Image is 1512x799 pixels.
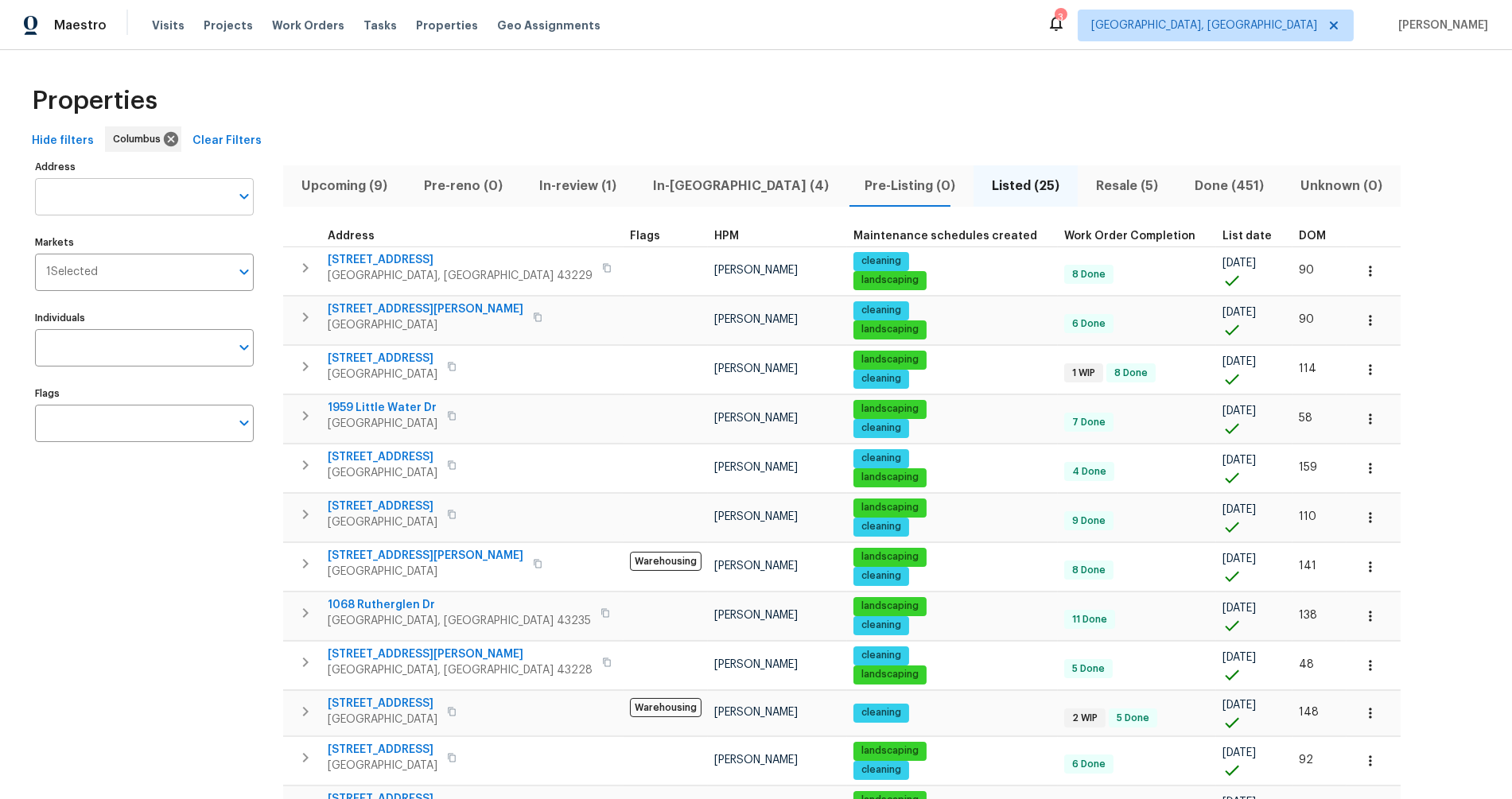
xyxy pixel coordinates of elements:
[328,758,437,774] span: [GEOGRAPHIC_DATA]
[714,560,798,572] span: [PERSON_NAME]
[855,273,925,287] span: landscaping
[1087,175,1167,197] span: Resale (5)
[630,231,660,242] span: Flags
[1299,265,1314,276] span: 90
[25,126,100,156] button: Hide filters
[35,162,254,172] label: Address
[233,412,255,434] button: Open
[328,548,523,564] span: [STREET_ADDRESS][PERSON_NAME]
[714,511,798,522] span: [PERSON_NAME]
[1222,652,1256,663] span: [DATE]
[1066,465,1113,479] span: 4 Done
[855,649,908,662] span: cleaning
[363,20,397,31] span: Tasks
[1299,754,1313,766] span: 92
[1292,175,1391,197] span: Unknown (0)
[855,520,908,533] span: cleaning
[1222,356,1256,367] span: [DATE]
[855,501,925,514] span: landscaping
[1066,367,1102,380] span: 1 WIP
[1066,712,1104,725] span: 2 WIP
[714,413,798,424] span: [PERSON_NAME]
[328,514,437,530] span: [GEOGRAPHIC_DATA]
[1222,553,1256,564] span: [DATE]
[855,763,908,777] span: cleaning
[1222,700,1256,711] span: [DATE]
[714,265,798,276] span: [PERSON_NAME]
[113,131,167,147] span: Columbus
[1222,747,1256,758] span: [DATE]
[857,175,965,197] span: Pre-Listing (0)
[233,336,255,359] button: Open
[328,301,523,317] span: [STREET_ADDRESS][PERSON_NAME]
[328,465,437,481] span: [GEOGRAPHIC_DATA]
[293,175,396,197] span: Upcoming (9)
[328,597,591,613] span: 1068 Rutherglen Dr
[714,707,798,718] span: [PERSON_NAME]
[855,706,908,719] span: cleaning
[328,400,437,416] span: 1959 Little Water Dr
[1066,758,1112,771] span: 6 Done
[855,402,925,416] span: landscaping
[415,175,511,197] span: Pre-reno (0)
[1066,613,1114,626] span: 11 Done
[328,449,437,465] span: [STREET_ADDRESS]
[186,126,268,156] button: Clear Filters
[54,17,107,33] span: Maestro
[35,389,254,398] label: Flags
[714,659,798,670] span: [PERSON_NAME]
[531,175,625,197] span: In-review (1)
[328,646,593,662] span: [STREET_ADDRESS][PERSON_NAME]
[35,238,254,247] label: Markets
[1299,707,1319,718] span: 148
[714,231,739,242] span: HPM
[1299,231,1326,242] span: DOM
[328,564,523,580] span: [GEOGRAPHIC_DATA]
[328,268,593,284] span: [GEOGRAPHIC_DATA], [GEOGRAPHIC_DATA] 43229
[35,313,254,323] label: Individuals
[1222,603,1256,614] span: [DATE]
[1108,367,1154,380] span: 8 Done
[983,175,1068,197] span: Listed (25)
[1222,307,1256,318] span: [DATE]
[1222,231,1272,242] span: List date
[204,17,253,33] span: Projects
[853,231,1037,242] span: Maintenance schedules created
[1066,416,1112,429] span: 7 Done
[644,175,838,197] span: In-[GEOGRAPHIC_DATA] (4)
[1186,175,1273,197] span: Done (451)
[152,17,185,33] span: Visits
[630,552,702,571] span: Warehousing
[1299,413,1312,424] span: 58
[855,668,925,681] span: landscaping
[855,569,908,583] span: cleaning
[714,610,798,621] span: [PERSON_NAME]
[328,416,437,432] span: [GEOGRAPHIC_DATA]
[328,367,437,382] span: [GEOGRAPHIC_DATA]
[1066,268,1112,281] span: 8 Done
[855,304,908,317] span: cleaning
[1066,514,1112,528] span: 9 Done
[1055,10,1066,25] div: 3
[1299,462,1317,473] span: 159
[328,742,437,758] span: [STREET_ADDRESS]
[714,462,798,473] span: [PERSON_NAME]
[855,452,908,465] span: cleaning
[855,744,925,758] span: landscaping
[233,261,255,283] button: Open
[1110,712,1156,725] span: 5 Done
[1091,17,1317,33] span: [GEOGRAPHIC_DATA], [GEOGRAPHIC_DATA]
[1222,504,1256,515] span: [DATE]
[855,550,925,564] span: landscaping
[855,599,925,613] span: landscaping
[1064,231,1195,242] span: Work Order Completion
[1299,363,1316,374] span: 114
[328,613,591,629] span: [GEOGRAPHIC_DATA], [GEOGRAPHIC_DATA] 43235
[46,266,98,279] span: 1 Selected
[328,317,523,333] span: [GEOGRAPHIC_DATA]
[855,471,925,484] span: landscaping
[328,662,593,678] span: [GEOGRAPHIC_DATA], [GEOGRAPHIC_DATA] 43228
[855,421,908,435] span: cleaning
[714,754,798,766] span: [PERSON_NAME]
[630,698,702,717] span: Warehousing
